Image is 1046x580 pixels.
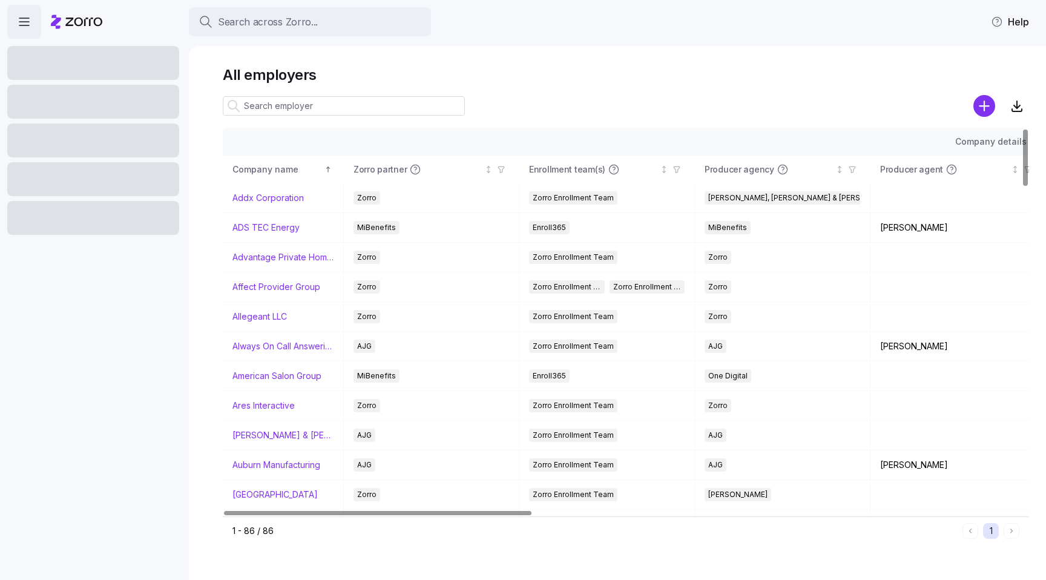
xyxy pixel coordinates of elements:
a: Advantage Private Home Care [232,251,334,263]
input: Search employer [223,96,465,116]
span: AJG [357,340,372,353]
a: [PERSON_NAME] & [PERSON_NAME]'s [232,429,334,441]
span: Zorro [357,310,377,323]
th: Company nameSorted ascending [223,156,344,183]
span: Zorro [708,280,728,294]
span: Zorro Enrollment Team [533,458,614,472]
span: Zorro Enrollment Team [533,399,614,412]
td: [PERSON_NAME] [870,450,1046,480]
span: Zorro [357,399,377,412]
span: Zorro [708,251,728,264]
span: Zorro [708,399,728,412]
span: Enroll365 [533,369,566,383]
a: Addx Corporation [232,192,304,204]
span: MiBenefits [357,369,396,383]
button: Next page [1004,523,1019,539]
span: Zorro Enrollment Team [533,310,614,323]
span: Zorro [708,310,728,323]
span: AJG [708,340,723,353]
span: Zorro [357,251,377,264]
span: Zorro Enrollment Experts [613,280,682,294]
div: Not sorted [484,165,493,174]
button: Previous page [962,523,978,539]
span: AJG [357,458,372,472]
a: Allegeant LLC [232,311,287,323]
span: Zorro [357,280,377,294]
a: American Salon Group [232,370,321,382]
span: Zorro Enrollment Team [533,251,614,264]
th: Producer agentNot sorted [870,156,1046,183]
a: [GEOGRAPHIC_DATA] [232,489,318,501]
td: [PERSON_NAME] [870,213,1046,243]
a: Ares Interactive [232,400,295,412]
a: Affect Provider Group [232,281,320,293]
span: Producer agent [880,163,943,176]
span: Producer agency [705,163,774,176]
span: Help [991,15,1029,29]
div: Sorted ascending [324,165,332,174]
th: Zorro partnerNot sorted [344,156,519,183]
h1: All employers [223,65,1029,84]
span: Zorro Enrollment Team [533,488,614,501]
svg: add icon [973,95,995,117]
div: Not sorted [835,165,844,174]
span: Search across Zorro... [218,15,318,30]
a: Auburn Manufacturing [232,459,320,471]
span: Zorro [357,488,377,501]
button: 1 [983,523,999,539]
span: [PERSON_NAME], [PERSON_NAME] & [PERSON_NAME] [708,191,898,205]
span: Zorro [357,191,377,205]
span: [PERSON_NAME] [708,488,768,501]
span: AJG [708,458,723,472]
span: One Digital [708,369,748,383]
button: Search across Zorro... [189,7,431,36]
th: Enrollment team(s)Not sorted [519,156,695,183]
span: Zorro Enrollment Team [533,280,601,294]
div: 1 - 86 / 86 [232,525,958,537]
span: Zorro Enrollment Team [533,191,614,205]
th: Producer agencyNot sorted [695,156,870,183]
span: Zorro Enrollment Team [533,340,614,353]
span: MiBenefits [357,221,396,234]
a: Always On Call Answering Service [232,340,334,352]
div: Company name [232,163,322,176]
span: Enrollment team(s) [529,163,605,176]
span: Enroll365 [533,221,566,234]
button: Help [981,10,1039,34]
span: Zorro Enrollment Team [533,429,614,442]
div: Not sorted [660,165,668,174]
span: MiBenefits [708,221,747,234]
span: AJG [357,429,372,442]
td: [PERSON_NAME] [870,332,1046,361]
a: ADS TEC Energy [232,222,300,234]
div: Not sorted [1011,165,1019,174]
span: AJG [708,429,723,442]
span: Zorro partner [354,163,407,176]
